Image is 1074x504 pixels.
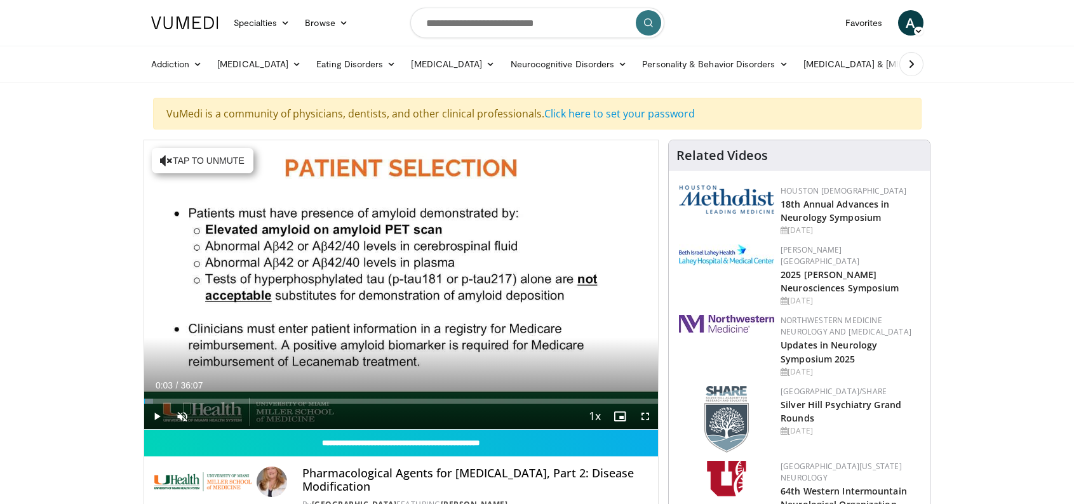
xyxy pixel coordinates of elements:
[781,339,877,364] a: Updates in Neurology Symposium 2025
[144,404,170,429] button: Play
[781,315,911,337] a: Northwestern Medicine Neurology and [MEDICAL_DATA]
[180,380,203,390] span: 36:07
[144,51,210,77] a: Addiction
[210,51,309,77] a: [MEDICAL_DATA]
[781,366,920,378] div: [DATE]
[170,404,195,429] button: Unmute
[781,461,902,483] a: [GEOGRAPHIC_DATA][US_STATE] Neurology
[144,399,659,404] div: Progress Bar
[544,107,695,121] a: Click here to set your password
[781,269,899,294] a: 2025 [PERSON_NAME] Neurosciences Symposium
[781,425,920,437] div: [DATE]
[676,148,768,163] h4: Related Videos
[898,10,923,36] a: A
[503,51,635,77] a: Neurocognitive Disorders
[153,98,922,129] div: VuMedi is a community of physicians, dentists, and other clinical professionals.
[781,386,887,397] a: [GEOGRAPHIC_DATA]/SHARE
[154,467,252,497] img: University of Miami
[781,244,859,267] a: [PERSON_NAME][GEOGRAPHIC_DATA]
[176,380,178,390] span: /
[634,51,795,77] a: Personality & Behavior Disorders
[679,244,774,265] img: e7977282-282c-4444-820d-7cc2733560fd.jpg.150x105_q85_autocrop_double_scale_upscale_version-0.2.jpg
[633,404,658,429] button: Fullscreen
[781,185,906,196] a: Houston [DEMOGRAPHIC_DATA]
[226,10,298,36] a: Specialties
[781,295,920,307] div: [DATE]
[838,10,890,36] a: Favorites
[151,17,218,29] img: VuMedi Logo
[156,380,173,390] span: 0:03
[302,467,648,494] h4: Pharmacological Agents for [MEDICAL_DATA], Part 2: Disease Modification
[297,10,356,36] a: Browse
[781,225,920,236] div: [DATE]
[679,185,774,214] img: 5e4488cc-e109-4a4e-9fd9-73bb9237ee91.png.150x105_q85_autocrop_double_scale_upscale_version-0.2.png
[781,198,889,223] a: 18th Annual Advances in Neurology Symposium
[796,51,977,77] a: [MEDICAL_DATA] & [MEDICAL_DATA]
[582,404,607,429] button: Playback Rate
[152,148,253,173] button: Tap to unmute
[679,315,774,333] img: 2a462fb6-9365-492a-ac79-3166a6f924d8.png.150x105_q85_autocrop_double_scale_upscale_version-0.2.jpg
[144,140,659,430] video-js: Video Player
[781,399,901,424] a: Silver Hill Psychiatry Grand Rounds
[704,386,749,453] img: f8aaeb6d-318f-4fcf-bd1d-54ce21f29e87.png.150x105_q85_autocrop_double_scale_upscale_version-0.2.png
[309,51,403,77] a: Eating Disorders
[410,8,664,38] input: Search topics, interventions
[403,51,502,77] a: [MEDICAL_DATA]
[607,404,633,429] button: Enable picture-in-picture mode
[257,467,287,497] img: Avatar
